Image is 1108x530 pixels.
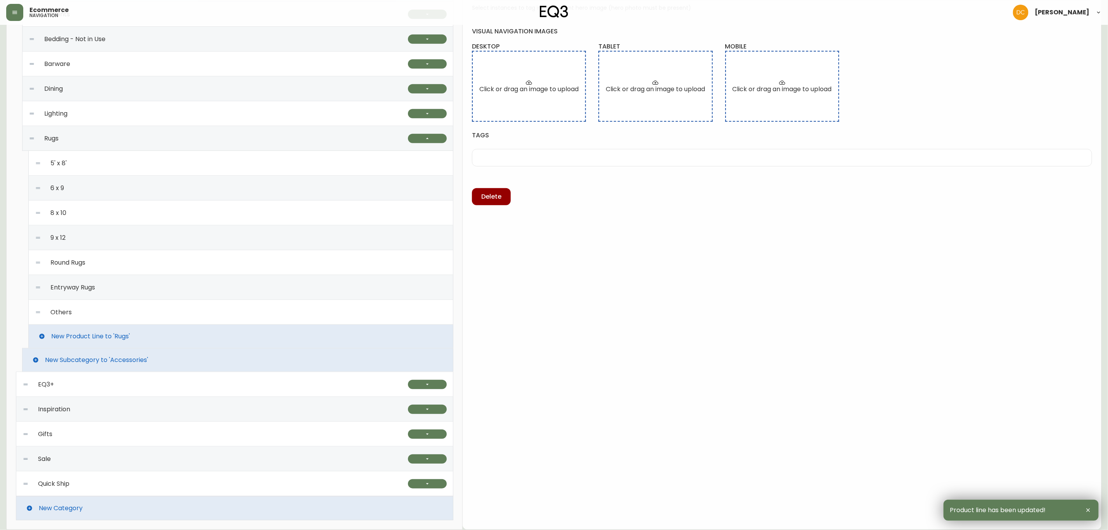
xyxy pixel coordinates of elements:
span: Ecommerce [29,7,69,13]
span: Click or drag an image to upload [479,86,579,93]
span: Click or drag an image to upload [606,86,705,93]
span: 8 x 10 [50,210,66,217]
span: Inspiration [38,406,70,413]
span: Click or drag an image to upload [733,86,832,93]
h4: tags [472,131,1092,140]
span: Dining [44,85,63,92]
img: 7eb451d6983258353faa3212700b340b [1013,5,1028,20]
span: EQ3+ [38,381,54,388]
span: Gifts [38,431,52,438]
span: New Product Line to 'Rugs' [51,333,130,340]
span: 6 x 9 [50,185,64,192]
span: Entryway Rugs [50,284,95,291]
span: Product line has been updated! [950,507,1046,514]
h4: visual navigation images [472,27,1092,36]
span: 5' x 8' [50,160,67,167]
span: Barware [44,61,70,68]
span: New Subcategory to 'Accessories' [45,357,148,364]
h4: desktop [472,42,586,51]
span: New Category [39,505,83,512]
img: logo [540,5,569,18]
span: 9 x 12 [50,234,66,241]
span: Lighting [44,110,67,117]
button: Delete [472,188,511,205]
span: Delete [481,192,501,201]
h5: navigation [29,13,58,18]
span: Round Rugs [50,259,85,266]
span: Quick Ship [38,480,69,487]
span: [PERSON_NAME] [1035,9,1089,16]
h4: mobile [725,42,839,51]
span: Rugs [44,135,59,142]
span: Sale [38,456,51,462]
span: Bedding - Not in Use [44,36,105,43]
span: Others [50,309,72,316]
h4: tablet [598,42,712,51]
